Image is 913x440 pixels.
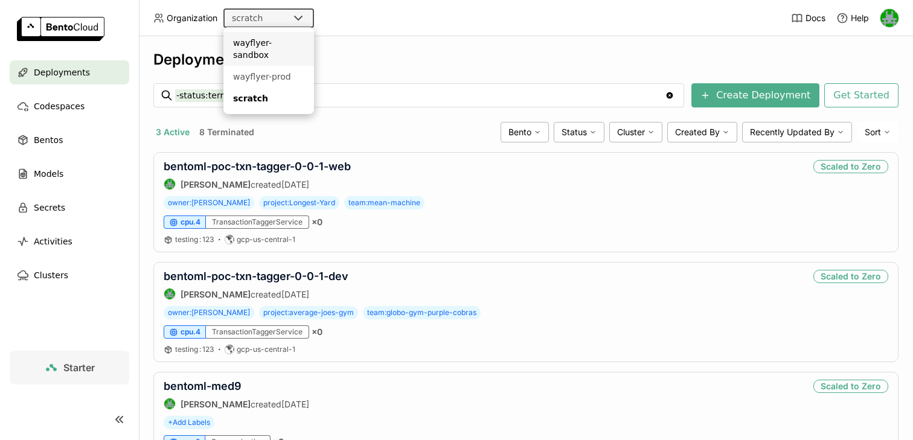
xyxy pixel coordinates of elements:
span: × 0 [312,217,322,228]
strong: [PERSON_NAME] [181,289,251,299]
button: 3 Active [153,124,192,140]
div: Scaled to Zero [813,270,888,283]
span: testing 123 [175,345,214,354]
div: Cluster [609,122,662,142]
button: Get Started [824,83,899,107]
div: Recently Updated By [742,122,852,142]
div: Scaled to Zero [813,160,888,173]
span: project:Longest-Yard [259,196,339,209]
span: Status [562,127,587,138]
span: Starter [63,362,95,374]
span: Organization [167,13,217,24]
input: Selected scratch. [264,13,265,25]
span: team:globo-gym-purple-cobras [363,306,481,319]
span: : [199,235,201,244]
div: Help [836,12,869,24]
span: [DATE] [281,289,309,299]
div: scratch [233,92,304,104]
a: testing:123 [175,345,214,354]
div: Bento [501,122,549,142]
a: bentoml-poc-txn-tagger-0-0-1-dev [164,270,348,282]
span: Sort [865,127,881,138]
div: wayflyer-prod [233,71,304,83]
a: bentoml-med9 [164,380,242,392]
span: Clusters [34,268,68,282]
div: Deployments [153,51,899,69]
span: [DATE] [281,179,309,190]
a: Bentos [10,128,129,152]
span: [DATE] [281,399,309,409]
img: Sean Hickey [880,9,899,27]
span: owner:[PERSON_NAME] [164,196,254,209]
span: gcp-us-central-1 [237,345,295,354]
div: wayflyer-sandbox [233,37,304,61]
span: Recently Updated By [750,127,835,138]
strong: [PERSON_NAME] [181,399,251,409]
span: Docs [806,13,825,24]
strong: [PERSON_NAME] [181,179,251,190]
span: Secrets [34,200,65,215]
span: cpu.4 [181,327,200,337]
input: Search [175,86,665,105]
div: created [164,398,309,410]
div: created [164,178,351,190]
span: × 0 [312,327,322,337]
span: Help [851,13,869,24]
a: Codespaces [10,94,129,118]
svg: Clear value [665,91,674,100]
div: Created By [667,122,737,142]
span: Codespaces [34,99,85,113]
a: Starter [10,351,129,384]
span: Bentos [34,133,63,147]
span: +Add Labels [164,416,214,429]
img: logo [17,17,104,41]
a: Models [10,162,129,186]
img: Sean Hickey [164,398,175,409]
span: project:average-joes-gym [259,306,358,319]
span: Bento [508,127,531,138]
div: scratch [232,12,263,24]
span: : [199,345,201,354]
span: gcp-us-central-1 [237,235,295,244]
div: TransactionTaggerService [206,325,309,339]
ul: Menu [223,27,314,114]
a: Activities [10,229,129,253]
img: Sean Hickey [164,179,175,190]
div: TransactionTaggerService [206,215,309,229]
span: Activities [34,234,72,249]
span: Deployments [34,65,90,80]
span: testing 123 [175,235,214,244]
span: team:mean-machine [344,196,424,209]
span: Models [34,167,63,181]
a: Deployments [10,60,129,84]
a: bentoml-poc-txn-tagger-0-0-1-web [164,160,351,173]
div: Scaled to Zero [813,380,888,393]
span: cpu.4 [181,217,200,227]
button: Create Deployment [691,83,819,107]
img: Sean Hickey [164,289,175,299]
a: Docs [791,12,825,24]
span: owner:[PERSON_NAME] [164,306,254,319]
a: Clusters [10,263,129,287]
a: Secrets [10,196,129,220]
a: testing:123 [175,235,214,244]
div: created [164,288,348,300]
button: 8 Terminated [197,124,257,140]
div: Sort [857,122,899,142]
span: Created By [675,127,720,138]
span: Cluster [617,127,645,138]
div: Status [554,122,604,142]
